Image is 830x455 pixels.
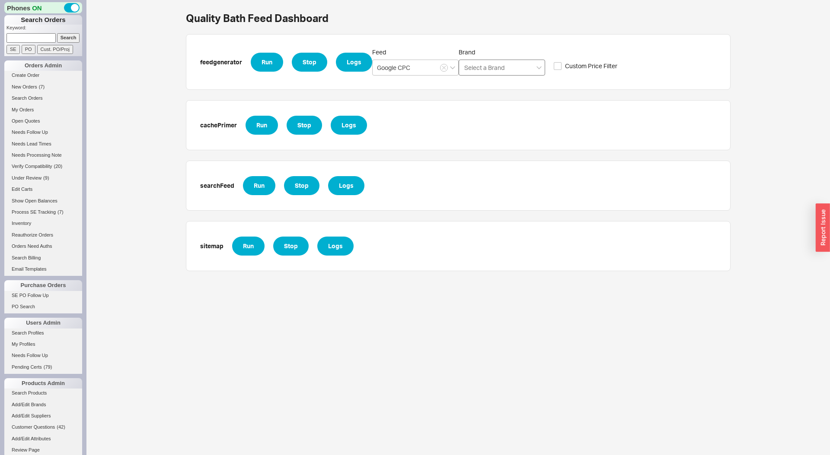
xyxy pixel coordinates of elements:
span: Logs [328,241,343,251]
button: Stop [284,176,319,195]
button: Logs [317,237,354,256]
span: ( 7 ) [57,209,63,215]
span: Run [262,57,272,67]
a: Review Page [4,446,82,455]
a: Search Products [4,389,82,398]
span: Feed [372,48,386,56]
span: Stop [297,120,311,130]
button: Logs [331,116,367,135]
span: Stop [284,241,298,251]
input: PO [22,45,35,54]
a: Edit Carts [4,185,82,194]
span: Process SE Tracking [12,209,56,215]
a: Orders Need Auths [4,242,82,251]
a: My Profiles [4,340,82,349]
span: Run [256,120,267,130]
a: SE PO Follow Up [4,291,82,300]
button: Logs [328,176,364,195]
a: Customer Questions(42) [4,423,82,432]
span: ( 20 ) [54,164,63,169]
button: Logs [336,53,372,72]
span: Under Review [12,175,41,180]
h1: Quality Bath Feed Dashboard [186,13,329,23]
span: ( 7 ) [39,84,45,89]
div: Purchase Orders [4,280,82,291]
a: Inventory [4,219,82,228]
a: Search Profiles [4,329,82,338]
svg: open menu [450,66,455,70]
span: Run [254,180,265,191]
span: Needs Processing Note [12,152,62,158]
a: Search Billing [4,253,82,262]
input: Cust. PO/Proj [37,45,73,54]
a: Add/Edit Suppliers [4,411,82,420]
a: Pending Certs(79) [4,363,82,372]
span: Logs [347,57,361,67]
b: searchFeed [200,181,234,190]
a: Verify Compatibility(20) [4,162,82,171]
a: Needs Follow Up [4,351,82,360]
span: Logs [339,180,354,191]
input: Custom Price Filter [554,62,562,70]
button: Run [251,53,283,72]
a: My Orders [4,105,82,114]
span: Custom Price Filter [565,62,617,70]
span: ( 79 ) [44,364,52,370]
div: Phones [4,2,82,13]
a: Email Templates [4,265,82,274]
div: Users Admin [4,318,82,328]
a: Open Quotes [4,117,82,126]
a: Under Review(9) [4,174,82,183]
button: Run [232,237,265,256]
input: Search [57,33,80,42]
h1: Search Orders [4,15,82,25]
span: Pending Certs [12,364,42,370]
span: Verify Compatibility [12,164,52,169]
p: Keyword: [6,25,82,33]
a: Process SE Tracking(7) [4,208,82,217]
span: New Orders [12,84,37,89]
a: New Orders(7) [4,82,82,92]
button: Stop [292,53,327,72]
a: Reauthorize Orders [4,231,82,240]
a: Add/Edit Brands [4,400,82,409]
input: Select Feed [372,60,459,76]
span: ( 42 ) [57,424,65,430]
button: Run [246,116,278,135]
button: Stop [273,237,309,256]
span: ( 9 ) [43,175,49,180]
span: Needs Follow Up [12,130,48,135]
span: Stop [303,57,316,67]
a: Needs Lead Times [4,139,82,149]
a: Add/Edit Attributes [4,434,82,443]
span: Stop [295,180,309,191]
span: ON [32,3,42,13]
span: Needs Follow Up [12,353,48,358]
span: Brand [459,48,475,56]
a: Search Orders [4,94,82,103]
input: SE [6,45,20,54]
button: Run [243,176,275,195]
b: feedgenerator [200,58,242,66]
a: Needs Follow Up [4,128,82,137]
span: Run [243,241,254,251]
span: Customer Questions [12,424,55,430]
div: Products Admin [4,378,82,389]
div: Orders Admin [4,60,82,71]
a: PO Search [4,302,82,311]
input: Brand [463,63,506,73]
a: Needs Processing Note [4,151,82,160]
a: Show Open Balances [4,196,82,205]
button: Stop [287,116,322,135]
a: Create Order [4,71,82,80]
b: cachePrimer [200,121,237,130]
span: Logs [342,120,356,130]
b: sitemap [200,242,223,250]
